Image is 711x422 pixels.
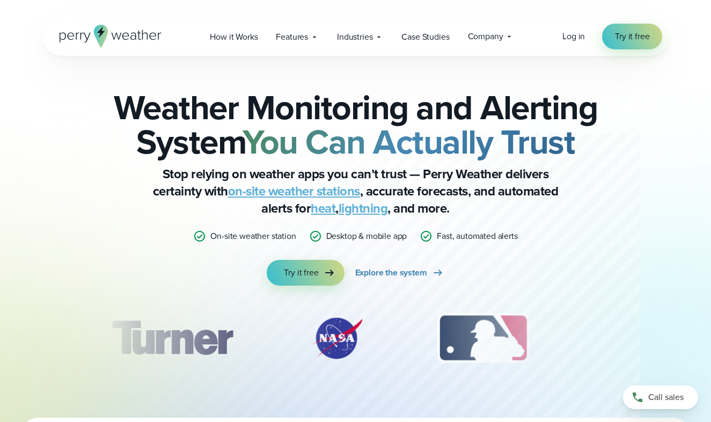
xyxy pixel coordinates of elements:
[267,260,344,286] a: Try it free
[562,30,585,43] a: Log in
[648,391,684,404] span: Call sales
[300,311,375,365] img: NASA.svg
[437,230,517,243] p: Fast, automated alerts
[96,311,615,370] div: slideshow
[96,311,248,365] div: 1 of 12
[311,199,335,218] a: heat
[210,230,296,243] p: On-site weather station
[96,311,248,365] img: Turner-Construction_1.svg
[141,165,570,217] p: Stop relying on weather apps you can’t trust — Perry Weather delivers certainty with , accurate f...
[427,311,540,365] div: 3 of 12
[392,26,458,48] a: Case Studies
[243,117,575,167] strong: You Can Actually Trust
[326,230,407,243] p: Desktop & mobile app
[615,30,649,43] span: Try it free
[623,385,698,409] a: Call sales
[276,31,308,43] span: Features
[228,181,360,201] a: on-site weather stations
[591,311,677,365] img: PGA.svg
[427,311,540,365] img: MLB.svg
[602,24,662,49] a: Try it free
[201,26,267,48] a: How it Works
[96,90,615,159] h2: Weather Monitoring and Alerting System
[300,311,375,365] div: 2 of 12
[339,199,388,218] a: lightning
[591,311,677,365] div: 4 of 12
[355,266,427,279] span: Explore the system
[355,260,444,286] a: Explore the system
[284,266,318,279] span: Try it free
[468,30,503,43] span: Company
[337,31,372,43] span: Industries
[210,31,258,43] span: How it Works
[401,31,449,43] span: Case Studies
[562,30,585,42] span: Log in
